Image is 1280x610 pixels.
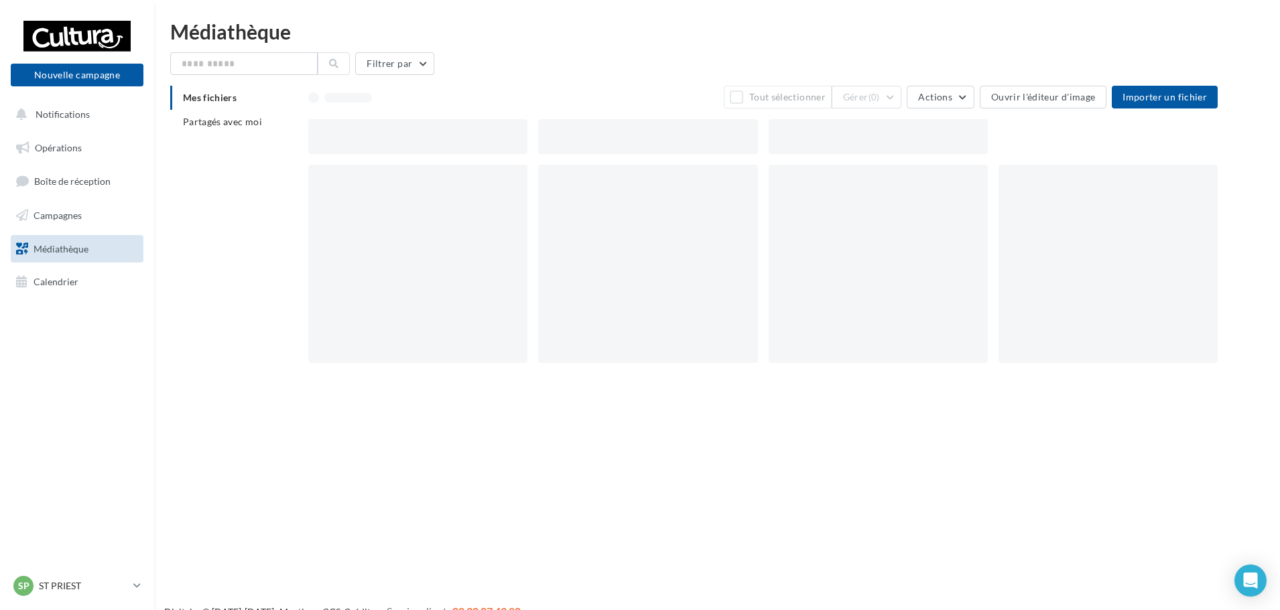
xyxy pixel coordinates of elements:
a: Médiathèque [8,235,146,263]
button: Nouvelle campagne [11,64,143,86]
span: Médiathèque [34,242,88,254]
button: Actions [907,86,974,108]
p: ST PRIEST [39,579,128,593]
span: Mes fichiers [183,92,237,103]
a: Opérations [8,134,146,162]
span: Calendrier [34,276,78,287]
button: Gérer(0) [832,86,902,108]
button: Ouvrir l'éditeur d'image [980,86,1106,108]
span: Importer un fichier [1123,91,1207,102]
a: Campagnes [8,202,146,230]
span: Campagnes [34,210,82,221]
div: Open Intercom Messenger [1234,564,1267,597]
span: Partagés avec moi [183,116,262,127]
a: Boîte de réception [8,167,146,196]
span: Opérations [35,142,82,153]
span: Actions [918,91,952,102]
button: Tout sélectionner [724,86,831,108]
span: Boîte de réception [34,175,111,187]
button: Notifications [8,100,141,129]
span: (0) [869,92,880,102]
span: SP [18,579,29,593]
button: Importer un fichier [1112,86,1218,108]
a: SP ST PRIEST [11,573,143,599]
span: Notifications [36,108,90,120]
button: Filtrer par [355,52,434,75]
a: Calendrier [8,268,146,296]
div: Médiathèque [170,21,1264,42]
